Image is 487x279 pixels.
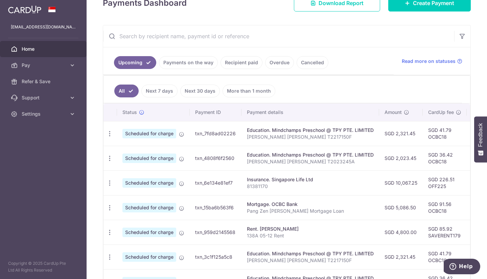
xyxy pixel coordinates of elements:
span: Read more on statuses [402,58,456,65]
a: Upcoming [114,56,156,69]
span: Refer & Save [22,78,66,85]
a: Recipient paid [221,56,262,69]
img: CardUp [8,5,41,14]
a: Next 30 days [180,85,220,97]
span: Status [122,109,137,116]
a: Overdue [265,56,294,69]
td: SGD 36.42 OCBC18 [423,146,467,170]
p: 138A 05-12 Rent [247,232,374,239]
p: Pang Zen [PERSON_NAME] Mortgage Loan [247,208,374,214]
input: Search by recipient name, payment id or reference [103,25,454,47]
button: Feedback - Show survey [474,116,487,162]
td: SGD 2,321.45 [379,245,423,269]
span: Scheduled for charge [122,203,176,212]
a: All [114,85,139,97]
td: SGD 2,023.45 [379,146,423,170]
span: Scheduled for charge [122,178,176,188]
td: txn_4808f6f2560 [190,146,241,170]
span: Home [22,46,66,52]
td: txn_959d2145568 [190,220,241,245]
td: SGD 2,321.45 [379,121,423,146]
td: txn_7fd8ad02226 [190,121,241,146]
div: Education. Mindchamps Preschool @ TPY PTE. LIMITED [247,250,374,257]
p: 81381170 [247,183,374,190]
p: [PERSON_NAME] [PERSON_NAME] T2217150F [247,134,374,140]
p: [PERSON_NAME] [PERSON_NAME] T2023245A [247,158,374,165]
span: Amount [385,109,402,116]
td: SGD 85.92 SAVERENT179 [423,220,467,245]
p: [PERSON_NAME] [PERSON_NAME] T2217150F [247,257,374,264]
a: Next 7 days [141,85,178,97]
span: CardUp fee [428,109,454,116]
td: SGD 41.79 OCBC18 [423,245,467,269]
span: Pay [22,62,66,69]
span: Settings [22,111,66,117]
td: txn_3c1f125a5c8 [190,245,241,269]
span: Scheduled for charge [122,154,176,163]
span: Scheduled for charge [122,129,176,138]
td: SGD 41.79 OCBC18 [423,121,467,146]
th: Payment details [241,103,379,121]
td: txn_15ba6b563f6 [190,195,241,220]
span: Scheduled for charge [122,228,176,237]
td: SGD 91.56 OCBC18 [423,195,467,220]
a: Read more on statuses [402,58,462,65]
td: txn_6e134e81ef7 [190,170,241,195]
td: SGD 5,086.50 [379,195,423,220]
th: Payment ID [190,103,241,121]
p: [EMAIL_ADDRESS][DOMAIN_NAME] [11,24,76,30]
span: Scheduled for charge [122,252,176,262]
span: Support [22,94,66,101]
div: Insurance. Singapore Life Ltd [247,176,374,183]
td: SGD 10,067.25 [379,170,423,195]
div: Mortgage. OCBC Bank [247,201,374,208]
span: Feedback [478,123,484,147]
a: Cancelled [297,56,328,69]
td: SGD 226.51 OFF225 [423,170,467,195]
iframe: Opens a widget where you can find more information [444,259,480,276]
div: Rent. [PERSON_NAME] [247,226,374,232]
div: Education. Mindchamps Preschool @ TPY PTE. LIMITED [247,152,374,158]
a: More than 1 month [223,85,275,97]
div: Education. Mindchamps Preschool @ TPY PTE. LIMITED [247,127,374,134]
td: SGD 4,800.00 [379,220,423,245]
a: Payments on the way [159,56,218,69]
